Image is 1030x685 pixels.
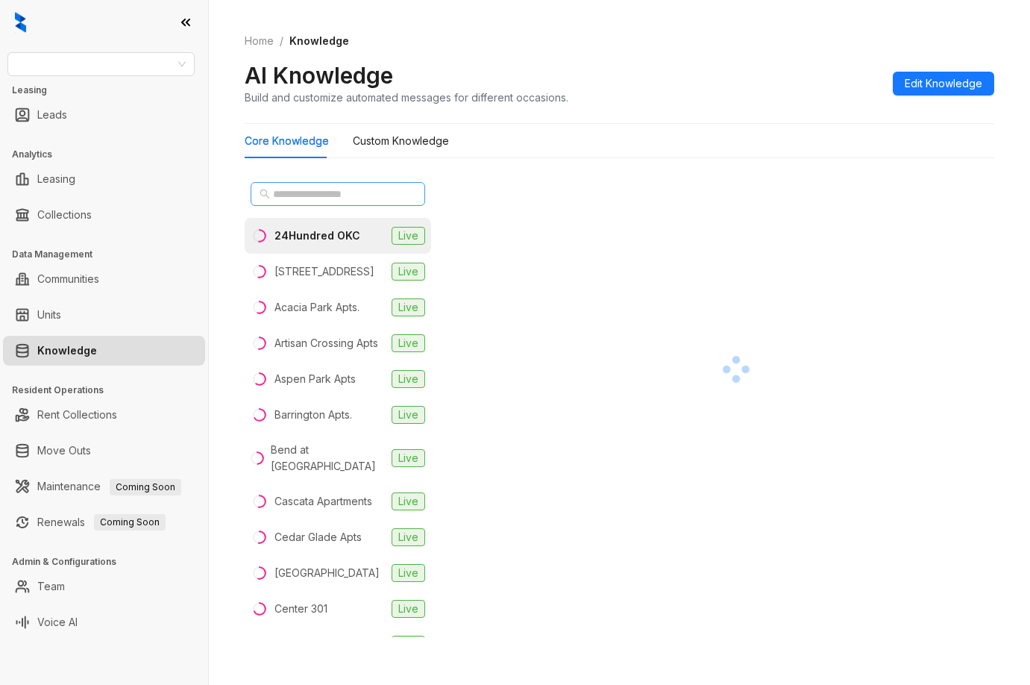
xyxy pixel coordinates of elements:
h3: Admin & Configurations [12,555,208,569]
a: Voice AI [37,607,78,637]
li: Leasing [3,164,205,194]
span: Live [392,227,425,245]
li: Maintenance [3,472,205,501]
li: Rent Collections [3,400,205,430]
div: Aspen Park Apts [274,371,356,387]
a: Leasing [37,164,75,194]
div: Cedar Glade Apts [274,529,362,545]
div: Acacia Park Apts. [274,299,359,316]
a: Communities [37,264,99,294]
span: Live [392,334,425,352]
a: Team [37,572,65,601]
a: Leads [37,100,67,130]
span: Knowledge [289,34,349,47]
span: Edit Knowledge [905,75,982,92]
span: Live [392,263,425,281]
a: Home [242,33,277,49]
a: RenewalsComing Soon [37,507,166,537]
span: Coming Soon [94,514,166,531]
li: Communities [3,264,205,294]
li: Leads [3,100,205,130]
h3: Data Management [12,248,208,261]
h3: Analytics [12,148,208,161]
div: Core Knowledge [245,133,329,149]
div: Bend at [GEOGRAPHIC_DATA] [271,442,386,475]
li: / [280,33,283,49]
span: Live [392,406,425,424]
li: Renewals [3,507,205,537]
a: Rent Collections [37,400,117,430]
a: Knowledge [37,336,97,366]
div: Cascata Apartments [274,493,372,510]
div: Artisan Crossing Apts [274,335,378,351]
div: Custom Knowledge [353,133,449,149]
span: search [260,189,270,199]
span: Live [392,528,425,546]
div: Chardonnay Apts. [274,636,362,653]
a: Units [37,300,61,330]
button: Edit Knowledge [893,72,994,96]
span: Live [392,636,425,654]
div: Build and customize automated messages for different occasions. [245,90,568,105]
h3: Leasing [12,84,208,97]
span: Live [392,298,425,316]
li: Units [3,300,205,330]
h3: Resident Operations [12,384,208,397]
li: Voice AI [3,607,205,637]
span: Live [392,564,425,582]
a: Collections [37,200,92,230]
li: Knowledge [3,336,205,366]
li: Team [3,572,205,601]
div: Barrington Apts. [274,407,352,423]
span: Live [392,370,425,388]
span: Coming Soon [110,479,181,495]
span: Live [392,600,425,618]
div: Center 301 [274,601,327,617]
div: [GEOGRAPHIC_DATA] [274,565,380,581]
span: Live [392,449,425,467]
div: [STREET_ADDRESS] [274,263,374,280]
a: Move Outs [37,436,91,466]
li: Collections [3,200,205,230]
h2: AI Knowledge [245,61,393,90]
li: Move Outs [3,436,205,466]
div: 24Hundred OKC [274,228,360,244]
span: Live [392,492,425,510]
img: logo [15,12,26,33]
